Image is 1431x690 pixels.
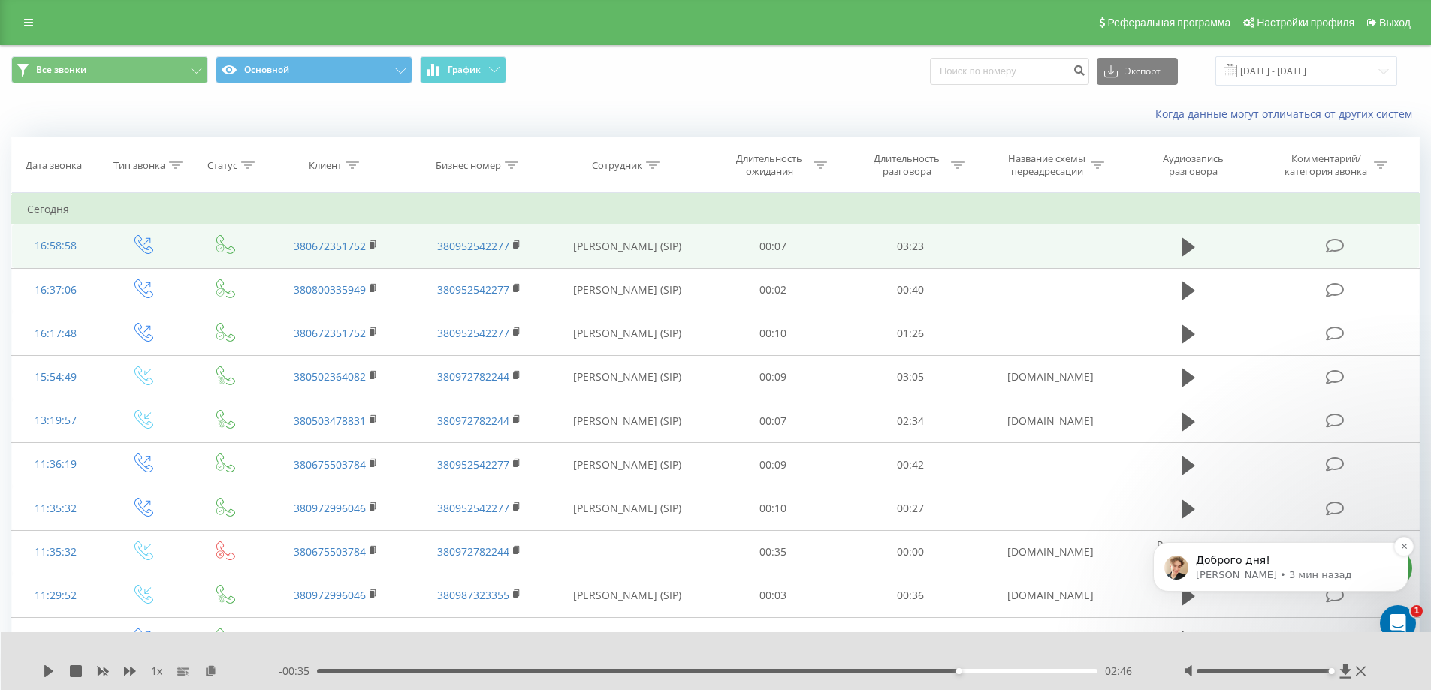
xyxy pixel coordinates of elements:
div: Тип звонка [113,159,165,172]
td: 00:02 [705,268,842,312]
a: 380972996046 [294,588,366,602]
div: 11:35:32 [27,538,85,567]
td: [PERSON_NAME] (SIP) [551,399,705,443]
a: Когда данные могут отличаться от других систем [1155,107,1420,121]
div: Клиент [309,159,342,172]
div: Дата звонка [26,159,82,172]
td: [DOMAIN_NAME] [979,574,1122,617]
td: 00:42 [842,443,980,487]
div: 11:24:09 [27,625,85,654]
span: 1 x [151,664,162,679]
a: 380972782244 [437,414,509,428]
a: 380952542277 [437,326,509,340]
a: 380952542277 [437,501,509,515]
td: 03:23 [842,224,980,268]
button: Основной [216,56,412,83]
div: Сотрудник [592,159,642,172]
td: 00:07 [705,224,842,268]
div: 11:36:19 [27,450,85,479]
a: 380952542277 [437,282,509,297]
td: 01:26 [842,312,980,355]
td: 00:09 [705,355,842,399]
button: Экспорт [1097,58,1178,85]
td: 01:08 [842,618,980,661]
td: [DOMAIN_NAME] [979,530,1122,574]
td: [DOMAIN_NAME] [979,399,1122,443]
div: Статус [207,159,237,172]
td: 00:03 [705,574,842,617]
td: [PERSON_NAME] (SIP) [551,574,705,617]
a: 380972782244 [437,544,509,559]
a: 380972996046 [294,501,366,515]
div: Бизнес номер [436,159,501,172]
div: 13:19:57 [27,406,85,435]
td: 00:27 [842,487,980,530]
div: 11:35:32 [27,494,85,523]
div: 11:29:52 [27,581,85,610]
a: 380972782244 [437,369,509,384]
input: Поиск по номеру [930,58,1089,85]
div: 16:58:58 [27,231,85,261]
td: [PERSON_NAME] (SIP) [551,312,705,355]
span: График [448,65,481,75]
span: Настройки профиля [1257,17,1354,29]
iframe: Intercom live chat [1380,605,1416,641]
a: 380502364082 [294,369,366,384]
div: Комментарий/категория звонка [1282,152,1370,178]
span: Выход [1379,17,1411,29]
td: [PERSON_NAME] (SIP) [551,355,705,399]
span: - 00:35 [279,664,317,679]
td: 02:34 [842,399,980,443]
td: [PERSON_NAME] (SIP) [551,443,705,487]
span: 02:46 [1105,664,1132,679]
span: 1 [1411,605,1423,617]
td: [PERSON_NAME] (SIP) [551,224,705,268]
button: График [420,56,506,83]
div: Название схемы переадресации [1007,152,1087,178]
span: Все звонки [36,64,86,76]
button: Все звонки [11,56,208,83]
td: 03:05 [842,355,980,399]
div: Аудиозапись разговора [1144,152,1242,178]
td: Сегодня [12,194,1420,224]
td: 00:00 [842,530,980,574]
div: Accessibility label [956,668,962,674]
div: 15:54:49 [27,363,85,392]
td: 00:07 [705,399,842,443]
a: 380987323355 [437,588,509,602]
div: Длительность ожидания [729,152,810,178]
div: Длительность разговора [867,152,947,178]
a: 380675503784 [294,457,366,472]
a: 380800335949 [294,282,366,297]
td: 00:36 [842,574,980,617]
span: Реферальная программа [1107,17,1230,29]
a: 380952542277 [437,239,509,253]
div: 16:37:06 [27,276,85,305]
td: 00:10 [705,487,842,530]
td: [PERSON_NAME] (SIP) [551,618,705,661]
td: 00:40 [842,268,980,312]
td: [DOMAIN_NAME] [979,355,1122,399]
a: 380672351752 [294,326,366,340]
td: [PERSON_NAME] (SIP) [551,268,705,312]
td: 00:13 [705,618,842,661]
a: 380952542277 [437,457,509,472]
div: 16:17:48 [27,319,85,348]
td: 00:09 [705,443,842,487]
a: 380672351752 [294,239,366,253]
td: [PERSON_NAME] (SIP) [551,487,705,530]
iframe: Intercom notifications сообщение [1131,481,1431,649]
a: 380503478831 [294,414,366,428]
div: Accessibility label [1329,668,1335,674]
td: 00:35 [705,530,842,574]
a: 380675503784 [294,544,366,559]
td: 00:10 [705,312,842,355]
